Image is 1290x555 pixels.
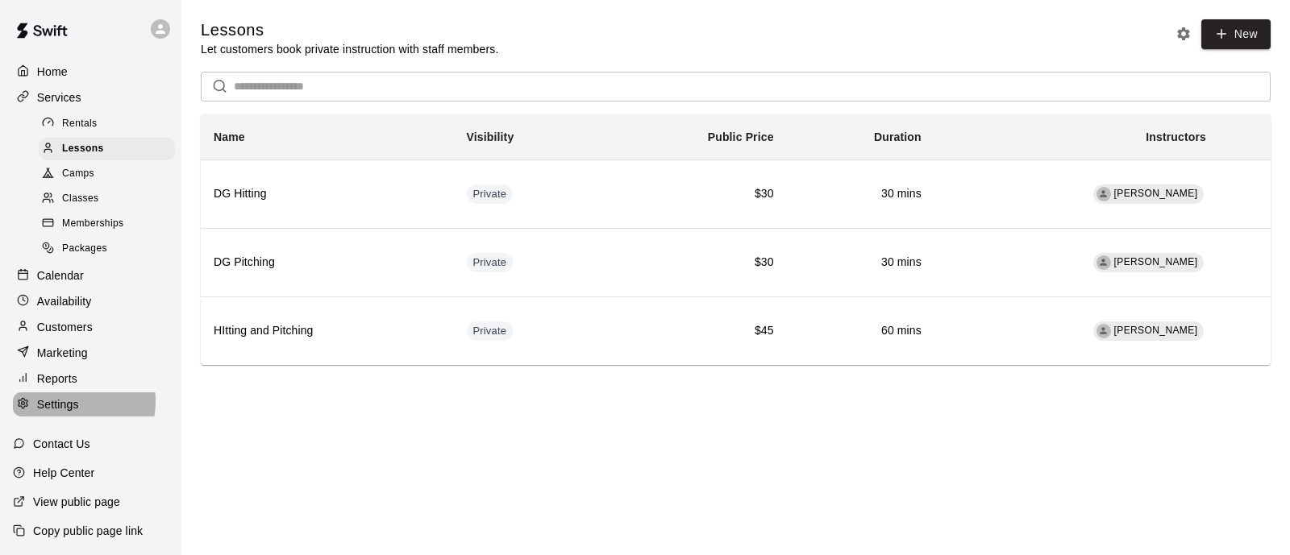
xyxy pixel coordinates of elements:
b: Public Price [708,130,774,143]
p: Calendar [37,267,84,284]
div: This service is hidden, and can only be accessed via a direct link [467,253,514,272]
p: Home [37,64,68,80]
b: Duration [874,130,922,143]
a: Home [13,60,169,84]
span: Memberships [62,216,123,232]
div: Camps [39,163,175,185]
span: Camps [62,166,94,182]
div: Daniel Gonzalez [1096,255,1111,270]
a: Camps [39,162,181,187]
span: [PERSON_NAME] [1114,256,1198,267]
span: Private [467,187,514,202]
div: Lessons [39,138,175,160]
span: Packages [62,241,107,257]
a: Settings [13,392,169,416]
span: Private [467,255,514,271]
b: Instructors [1146,130,1206,143]
table: simple table [201,114,1271,365]
div: This service is hidden, and can only be accessed via a direct link [467,184,514,204]
p: Customers [37,319,93,335]
a: Marketing [13,341,169,365]
span: [PERSON_NAME] [1114,188,1198,199]
span: Private [467,324,514,339]
b: Name [214,130,245,143]
p: Settings [37,396,79,412]
button: Lesson settings [1171,22,1196,46]
span: Lessons [62,141,104,157]
h6: $30 [614,185,774,203]
h6: HItting and Pitching [214,322,441,340]
p: Services [37,89,81,106]
div: This service is hidden, and can only be accessed via a direct link [467,321,514,341]
h5: Lessons [201,19,498,41]
a: Classes [39,187,181,212]
a: Lessons [39,136,181,161]
h6: 30 mins [800,185,922,203]
p: Contact Us [33,436,90,452]
div: Daniel Gonzalez [1096,324,1111,338]
b: Visibility [467,130,514,143]
h6: DG Pitching [214,254,441,271]
div: Classes [39,188,175,210]
a: Rentals [39,111,181,136]
a: New [1201,19,1271,49]
a: Availability [13,289,169,313]
a: Customers [13,315,169,339]
span: [PERSON_NAME] [1114,325,1198,336]
a: Services [13,85,169,110]
p: View public page [33,494,120,510]
h6: $45 [614,322,774,340]
p: Let customers book private instruction with staff members. [201,41,498,57]
p: Availability [37,293,92,309]
h6: 60 mins [800,322,922,340]
p: Help Center [33,465,94,481]
a: Calendar [13,263,169,288]
a: Memberships [39,212,181,237]
span: Rentals [62,116,98,132]
h6: DG Hitting [214,185,441,203]
a: Packages [39,237,181,262]
p: Reports [37,371,77,387]
h6: $30 [614,254,774,271]
span: Classes [62,191,98,207]
div: Daniel Gonzalez [1096,187,1111,201]
div: Packages [39,238,175,260]
p: Marketing [37,345,88,361]
p: Copy public page link [33,523,143,539]
h6: 30 mins [800,254,922,271]
div: Memberships [39,213,175,235]
a: Reports [13,367,169,391]
div: Rentals [39,113,175,135]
